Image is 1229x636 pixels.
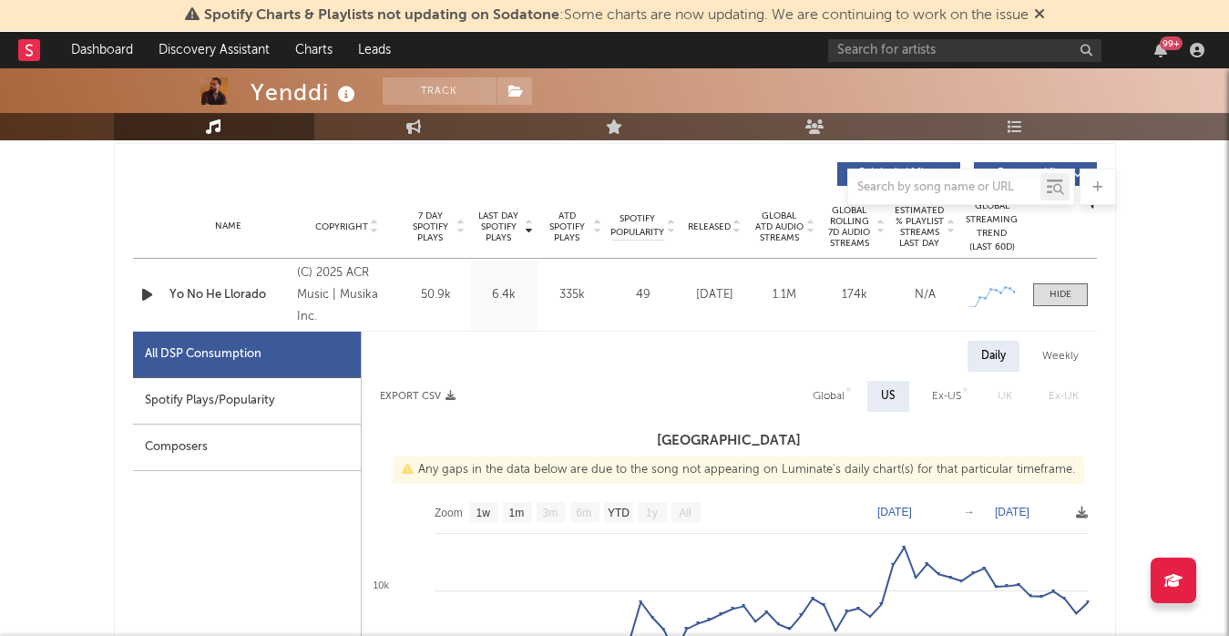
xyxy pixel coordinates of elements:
text: 3m [542,507,558,519]
text: All [679,507,691,519]
text: 1y [646,507,658,519]
button: 99+ [1154,43,1167,57]
text: 1m [508,507,524,519]
span: Spotify Charts & Playlists not updating on Sodatone [204,8,559,23]
div: Weekly [1029,341,1092,372]
div: N/A [895,286,956,304]
span: Copyright [315,221,368,232]
div: All DSP Consumption [133,332,361,378]
div: 49 [611,286,675,304]
a: Leads [345,32,404,68]
a: Dashboard [58,32,146,68]
div: 6.4k [475,286,534,304]
span: : Some charts are now updating. We are continuing to work on the issue [204,8,1029,23]
div: Composers [133,425,361,471]
button: Export CSV [380,391,456,402]
button: Track [383,77,497,105]
div: 1.1M [754,286,815,304]
div: Global Streaming Trend (Last 60D) [965,200,1019,254]
span: Spotify Popularity [610,212,664,240]
text: 1w [476,507,490,519]
div: (C) 2025 ACR Music | Musika Inc. [297,262,396,328]
text: [DATE] [877,506,912,518]
text: Zoom [435,507,463,519]
div: 50.9k [406,286,466,304]
a: Yo No He Llorado [169,286,289,304]
div: Global [813,385,845,407]
span: Global Rolling 7D Audio Streams [824,205,875,249]
a: Discovery Assistant [146,32,282,68]
input: Search by song name or URL [848,180,1040,195]
text: → [964,506,975,518]
h3: [GEOGRAPHIC_DATA] [362,430,1097,452]
input: Search for artists [828,39,1101,62]
div: [DATE] [684,286,745,304]
text: [DATE] [995,506,1029,518]
div: Spotify Plays/Popularity [133,378,361,425]
span: 7 Day Spotify Plays [406,210,455,243]
text: 6m [576,507,591,519]
span: Estimated % Playlist Streams Last Day [895,205,945,249]
div: 335k [543,286,602,304]
div: All DSP Consumption [145,344,261,365]
div: Daily [968,341,1019,372]
div: Ex-US [932,385,961,407]
span: Released [688,221,731,232]
div: 99 + [1160,36,1183,50]
text: 10k [373,580,389,590]
span: Last Day Spotify Plays [475,210,523,243]
text: YTD [607,507,629,519]
span: ATD Spotify Plays [543,210,591,243]
span: Global ATD Audio Streams [754,210,804,243]
a: Charts [282,32,345,68]
div: Yenddi [251,77,360,108]
div: Name [169,220,289,233]
button: Originals(44) [837,162,960,186]
span: Dismiss [1034,8,1045,23]
button: Features(4) [974,162,1097,186]
div: Any gaps in the data below are due to the song not appearing on Luminate's daily chart(s) for tha... [393,456,1084,484]
div: 174k [824,286,886,304]
div: US [881,385,896,407]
